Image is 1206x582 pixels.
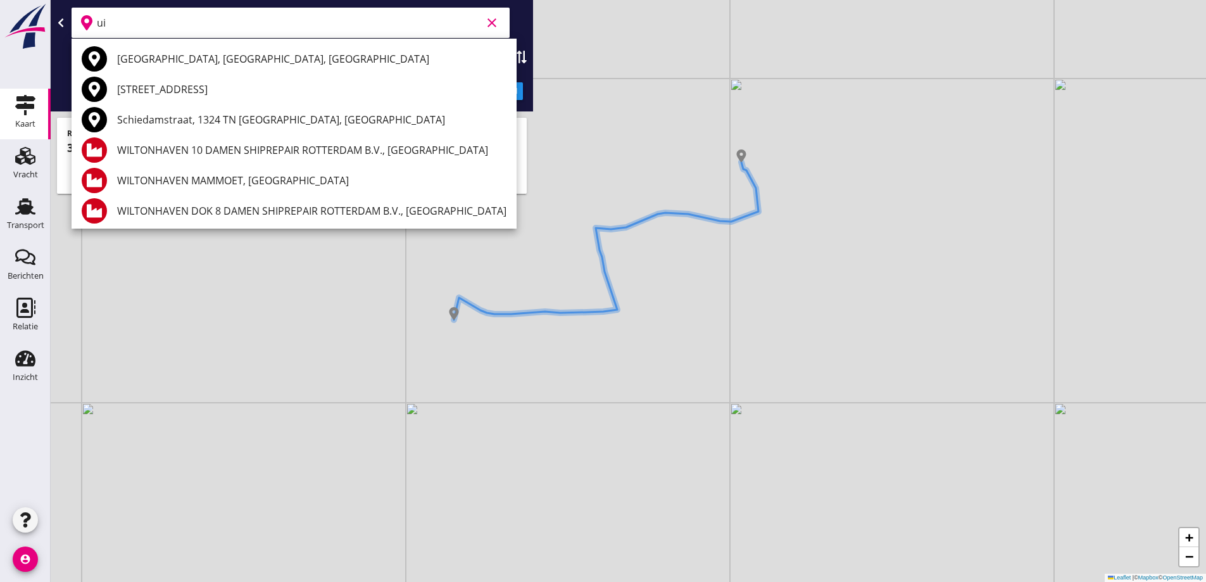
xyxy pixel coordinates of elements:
div: WILTONHAVEN DOK 8 DAMEN SHIPREPAIR ROTTERDAM B.V., [GEOGRAPHIC_DATA] [117,203,506,218]
span: + [1185,529,1193,545]
div: uur (18 km) [67,139,517,156]
div: WILTONHAVEN 10 DAMEN SHIPREPAIR ROTTERDAM B.V., [GEOGRAPHIC_DATA] [117,142,506,158]
a: Zoom out [1179,547,1198,566]
div: Relatie [13,322,38,331]
i: account_circle [13,547,38,572]
div: WILTONHAVEN MAMMOET, [GEOGRAPHIC_DATA] [117,173,506,188]
a: Leaflet [1108,574,1131,581]
div: Transport [7,221,44,229]
div: Vracht [13,170,38,179]
div: Schiedamstraat, 1324 TN [GEOGRAPHIC_DATA], [GEOGRAPHIC_DATA] [117,112,506,127]
a: OpenStreetMap [1162,574,1203,581]
img: Marker [448,307,460,320]
img: Marker [735,149,748,162]
strong: Route type [67,128,108,139]
strong: 3 [67,140,73,155]
div: © © [1105,574,1206,582]
a: Mapbox [1138,574,1159,581]
span: | [1133,574,1134,581]
div: Inzicht [13,373,38,381]
div: [GEOGRAPHIC_DATA], [GEOGRAPHIC_DATA], [GEOGRAPHIC_DATA] [117,51,506,66]
input: Vertrekpunt [97,13,482,33]
div: Berichten [8,272,44,280]
div: Kaart [15,120,35,128]
div: [STREET_ADDRESS] [117,82,506,97]
span: − [1185,548,1193,564]
i: clear [484,15,499,30]
a: Zoom in [1179,528,1198,547]
img: logo-small.a267ee39.svg [3,3,48,50]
